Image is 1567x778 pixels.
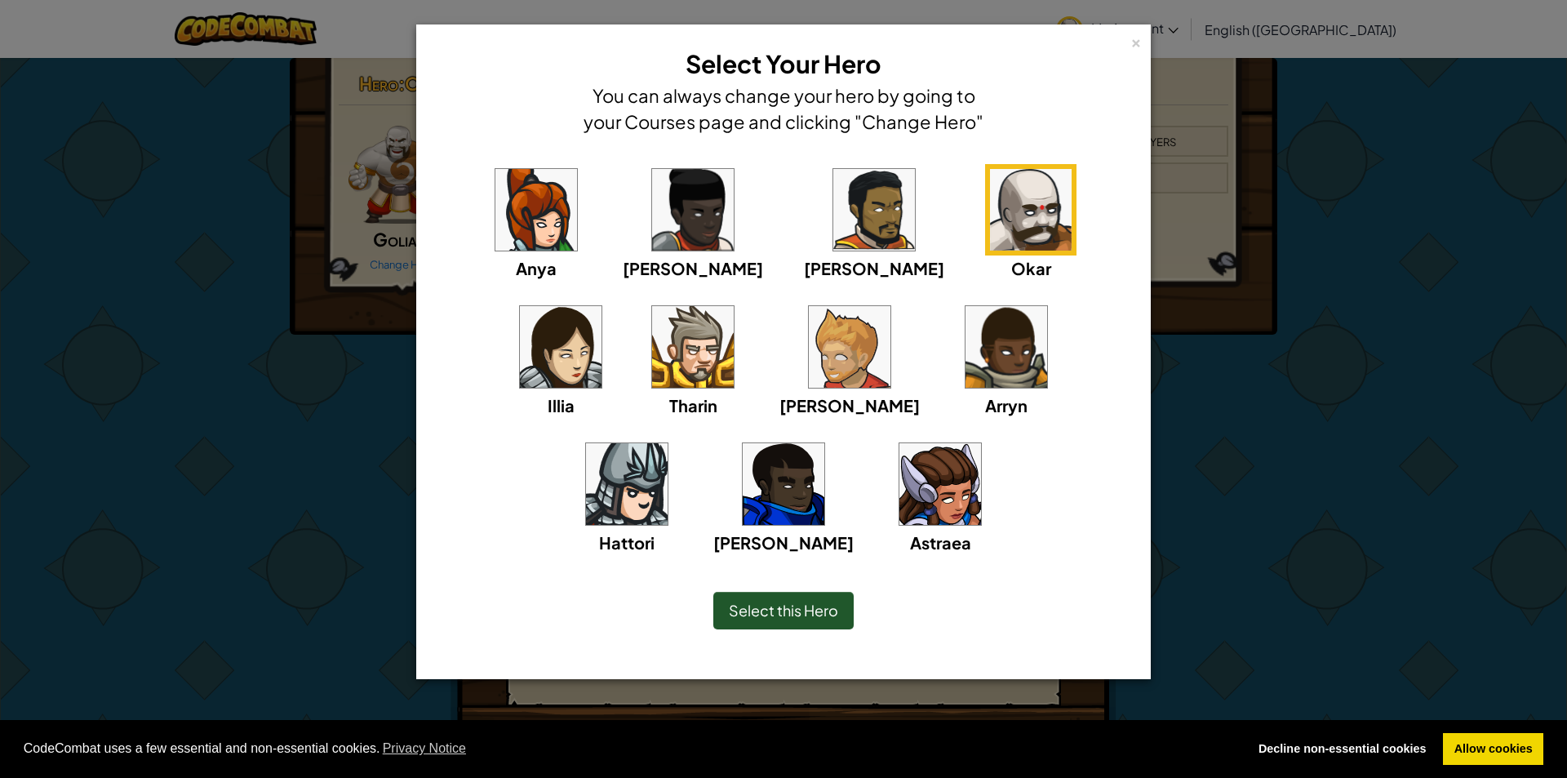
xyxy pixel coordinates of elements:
span: Arryn [985,395,1028,416]
img: portrait.png [495,169,577,251]
span: Astraea [910,532,971,553]
img: portrait.png [652,169,734,251]
span: Okar [1011,258,1051,278]
img: portrait.png [586,443,668,525]
span: [PERSON_NAME] [779,395,920,416]
a: learn more about cookies [380,736,469,761]
span: Illia [548,395,575,416]
span: [PERSON_NAME] [804,258,944,278]
span: Anya [516,258,557,278]
span: Tharin [669,395,717,416]
span: Select this Hero [729,601,838,620]
img: portrait.png [809,306,890,388]
span: [PERSON_NAME] [713,532,854,553]
h4: You can always change your hero by going to your Courses page and clicking "Change Hero" [579,82,988,135]
a: deny cookies [1247,733,1437,766]
span: CodeCombat uses a few essential and non-essential cookies. [24,736,1235,761]
img: portrait.png [520,306,601,388]
img: portrait.png [966,306,1047,388]
img: portrait.png [833,169,915,251]
a: allow cookies [1443,733,1543,766]
h3: Select Your Hero [579,46,988,82]
span: [PERSON_NAME] [623,258,763,278]
img: portrait.png [899,443,981,525]
img: portrait.png [990,169,1072,251]
img: portrait.png [743,443,824,525]
div: × [1130,32,1142,49]
span: Hattori [599,532,655,553]
img: portrait.png [652,306,734,388]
